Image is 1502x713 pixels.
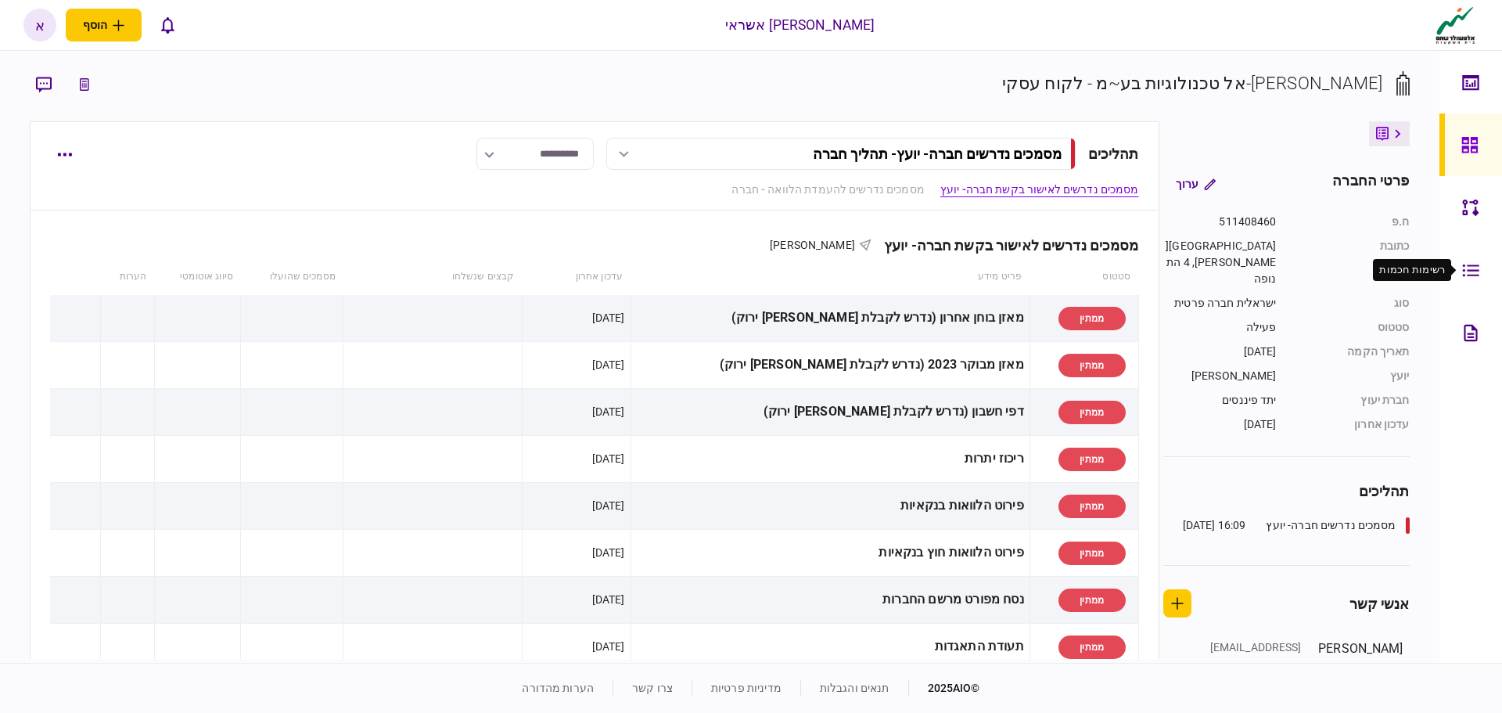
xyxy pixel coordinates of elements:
div: מסמכים נדרשים לאישור בקשת חברה- יועץ [871,237,1139,254]
div: [DATE] [592,639,625,654]
div: סטטוס [1292,319,1410,336]
div: ח.פ [1292,214,1410,230]
div: מסמכים נדרשים חברה- יועץ - תהליך חברה [813,146,1062,162]
div: ישראלית חברה פרטית [1163,295,1277,311]
div: תאריך הקמה [1292,344,1410,360]
div: תעודת התאגדות [637,629,1024,664]
div: [PERSON_NAME] [1163,368,1277,384]
th: סטטוס [1029,259,1138,295]
div: מאזן מבוקר 2023 (נדרש לקבלת [PERSON_NAME] ירוק) [637,347,1024,383]
div: [DATE] [592,357,625,373]
div: כתובת [1292,238,1410,287]
div: תהליכים [1163,481,1410,502]
a: מסמכים נדרשים חברה- יועץ16:09 [DATE] [1183,517,1410,534]
div: רשימות חכמות [1379,262,1445,278]
div: [PERSON_NAME]-אל טכנולוגיות בע~מ - לקוח עסקי [1002,70,1383,96]
th: הערות [100,259,154,295]
div: [DATE] [592,498,625,513]
div: עדכון אחרון [1292,416,1410,433]
th: עדכון אחרון [522,259,631,295]
div: 511408460 [1163,214,1277,230]
div: נסח מפורט מרשם החברות [637,582,1024,618]
div: ממתין [1058,589,1126,612]
th: פריט מידע [631,259,1029,295]
a: מסמכים נדרשים לאישור בקשת חברה- יועץ [940,182,1139,198]
div: [DATE] [1163,416,1277,433]
div: פירוט הלוואות בנקאיות [637,488,1024,524]
div: סוג [1292,295,1410,311]
div: מסמכים נדרשים חברה- יועץ [1266,517,1396,534]
span: [PERSON_NAME] [770,239,855,251]
button: פתח רשימת התראות [151,9,184,41]
div: דפי חשבון (נדרש לקבלת [PERSON_NAME] ירוק) [637,394,1024,430]
div: ממתין [1058,495,1126,518]
img: client company logo [1432,5,1479,45]
a: תנאים והגבלות [820,682,889,694]
a: הערות מהדורה [522,682,594,694]
div: ממתין [1058,542,1126,565]
div: ריכוז יתרות [637,441,1024,477]
div: פירוט הלוואות חוץ בנקאיות [637,535,1024,571]
div: [DATE] [592,592,625,607]
a: מסמכים נדרשים להעמדת הלוואה - חברה [731,182,924,198]
div: [EMAIL_ADDRESS][DOMAIN_NAME] [1200,639,1302,672]
div: [PERSON_NAME] אשראי [725,15,875,35]
div: מאזן בוחן אחרון (נדרש לקבלת [PERSON_NAME] ירוק) [637,301,1024,336]
div: [DATE] [592,451,625,466]
div: יתד פיננסים [1163,392,1277,409]
button: פתח תפריט להוספת לקוח [66,9,142,41]
div: ממתין [1058,401,1126,424]
th: מסמכים שהועלו [241,259,343,295]
div: אנשי קשר [1349,593,1410,614]
div: פעילה [1163,319,1277,336]
div: [DATE] [592,404,625,420]
button: א [23,9,56,41]
div: © 2025 AIO [908,680,980,697]
div: ממתין [1058,354,1126,377]
button: מסמכים נדרשים חברה- יועץ- תהליך חברה [606,138,1076,170]
div: פרטי החברה [1332,170,1409,198]
button: link to underwriting page [70,70,99,99]
th: קבצים שנשלחו [343,259,523,295]
div: חברת יעוץ [1292,392,1410,409]
div: תהליכים [1088,143,1139,164]
div: ממתין [1058,448,1126,471]
div: [DATE] [592,545,625,560]
th: סיווג אוטומטי [154,259,241,295]
div: [DATE] [1163,344,1277,360]
div: יועץ [1292,368,1410,384]
div: 16:09 [DATE] [1183,517,1246,534]
a: צרו קשר [632,682,673,694]
a: מדיניות פרטיות [711,682,782,694]
div: ממתין [1058,307,1126,330]
div: ממתין [1058,636,1126,659]
button: ערוך [1163,170,1228,198]
div: [DATE] [592,310,625,326]
div: [GEOGRAPHIC_DATA][PERSON_NAME], 4 התנופה [1163,238,1277,287]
